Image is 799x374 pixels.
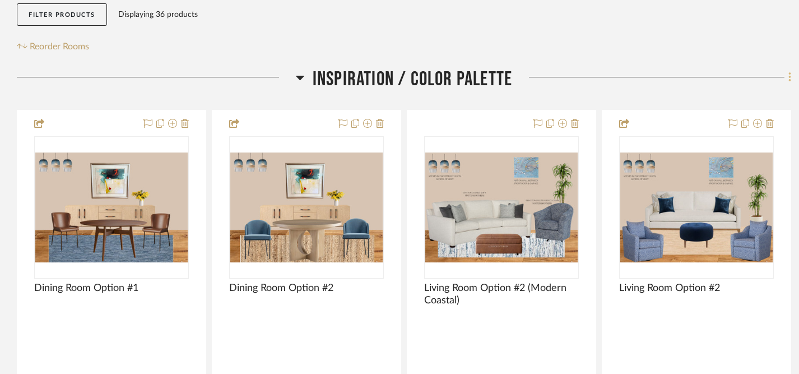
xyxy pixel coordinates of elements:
span: Reorder Rooms [30,40,89,53]
button: Filter Products [17,3,107,26]
span: Dining Room Option #2 [229,282,333,294]
img: Living Room Option #2 (Modern Coastal) [425,153,578,262]
img: Dining Room Option #2 [230,153,383,262]
span: Inspiration / Color Palette [313,67,512,91]
span: Dining Room Option #1 [34,282,138,294]
span: Living Room Option #2 (Modern Coastal) [424,282,579,307]
img: Dining Room Option #1 [35,153,188,262]
img: Living Room Option #2 [620,153,773,262]
span: Living Room Option #2 [619,282,720,294]
button: Reorder Rooms [17,40,89,53]
div: Displaying 36 products [118,3,198,26]
div: 0 [230,137,383,278]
